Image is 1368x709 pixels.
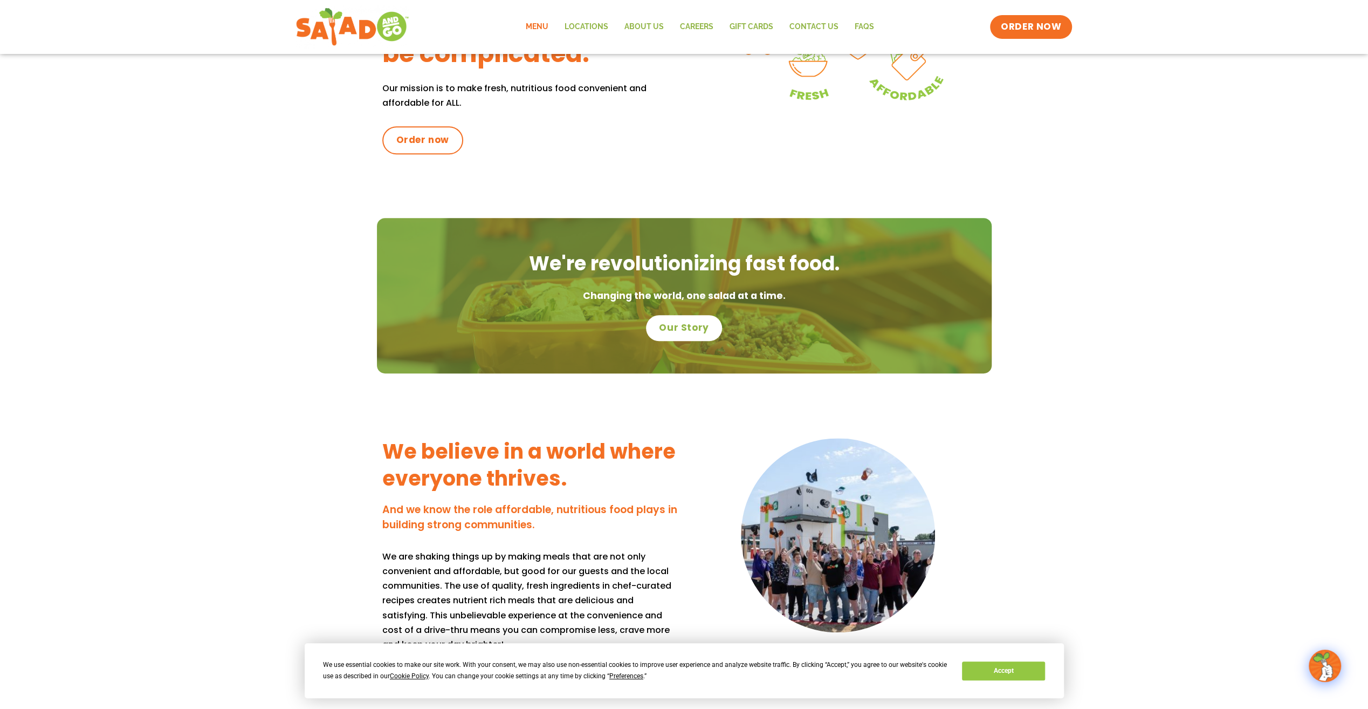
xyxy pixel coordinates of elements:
a: Order now [382,126,463,154]
a: Menu [517,15,556,39]
a: ORDER NOW [990,15,1072,39]
button: Accept [962,662,1045,680]
span: Cookie Policy [390,672,429,680]
a: Careers [671,15,721,39]
h3: We believe in a world where everyone thrives. [382,438,679,492]
div: We use essential cookies to make our site work. With your consent, we may also use non-essential ... [323,659,949,682]
a: Our Story [646,315,721,341]
h2: We're revolutionizing fast food. [388,250,981,277]
span: ORDER NOW [1001,21,1061,33]
span: Order now [396,134,449,147]
h4: And we know the role affordable, nutritious food plays in building strong communities. [382,502,679,533]
img: new-SAG-logo-768×292 [295,5,409,49]
p: Changing the world, one salad at a time. [388,288,981,304]
a: Locations [556,15,616,39]
nav: Menu [517,15,882,39]
a: FAQs [846,15,882,39]
div: Cookie Consent Prompt [305,643,1064,698]
img: wpChatIcon [1310,651,1340,681]
h3: Good eating shouldn't be complicated. [382,5,684,70]
p: Our mission is to make fresh, nutritious food convenient and affordable for ALL. [382,81,684,110]
span: Preferences [609,672,643,680]
div: Page 2 [382,549,679,652]
a: Contact Us [781,15,846,39]
span: Our Story [659,322,709,335]
img: DSC02078 copy [741,438,935,632]
p: We are shaking things up by making meals that are not only convenient and affordable, but good fo... [382,549,679,652]
a: GIFT CARDS [721,15,781,39]
a: About Us [616,15,671,39]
